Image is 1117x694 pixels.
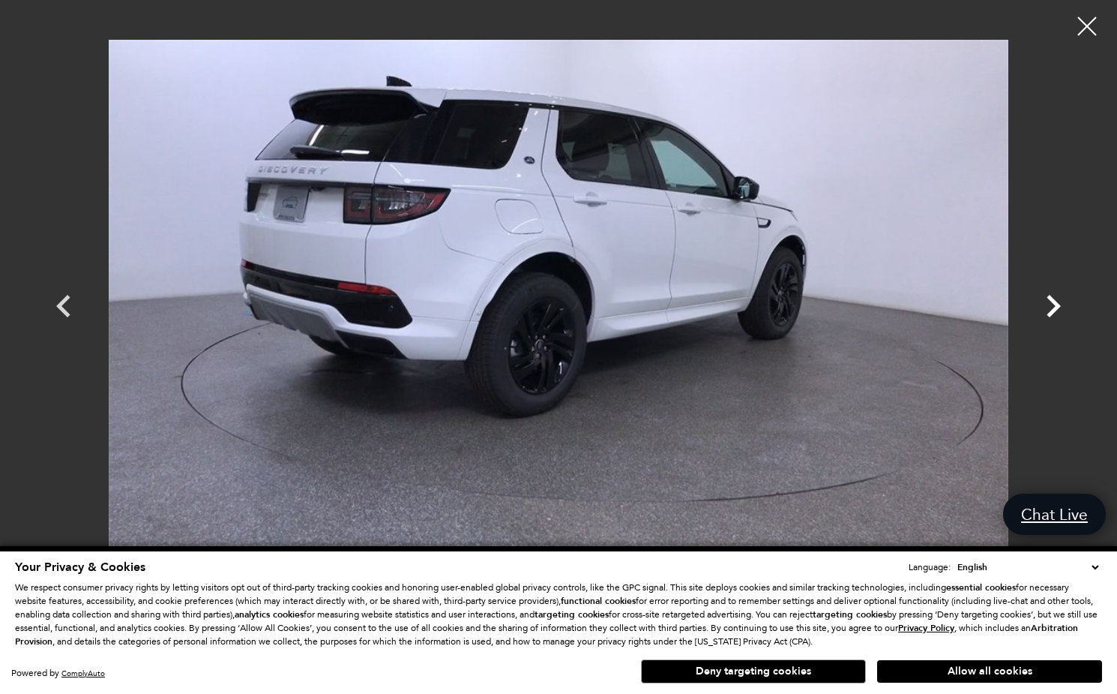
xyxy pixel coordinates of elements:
strong: essential cookies [946,581,1016,593]
button: Deny targeting cookies [641,659,866,683]
strong: functional cookies [561,595,636,607]
strong: targeting cookies [813,608,887,620]
strong: analytics cookies [235,608,304,620]
a: Chat Live [1003,494,1106,535]
strong: targeting cookies [535,608,609,620]
div: Next [1031,276,1076,344]
span: Your Privacy & Cookies [15,559,145,575]
button: Allow all cookies [877,660,1102,683]
p: We respect consumer privacy rights by letting visitors opt out of third-party tracking cookies an... [15,581,1102,648]
span: Chat Live [1014,504,1095,524]
a: ComplyAuto [61,668,105,678]
div: Powered by [11,668,105,678]
div: Previous [41,276,86,344]
div: Language: [909,563,951,572]
img: Used 2024 Fuji White Land Rover S image 8 [109,11,1008,574]
select: Language Select [954,560,1102,575]
u: Privacy Policy [898,622,954,634]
